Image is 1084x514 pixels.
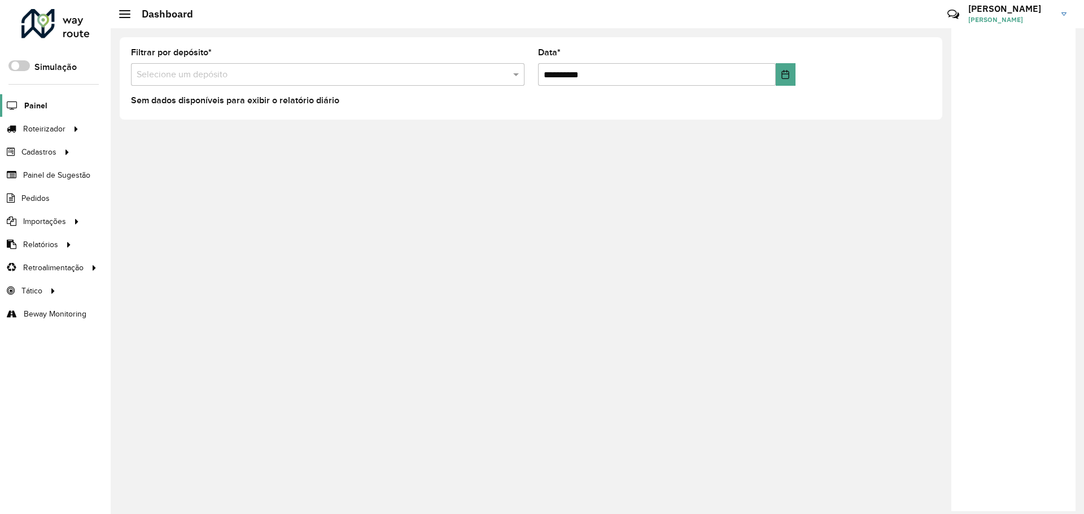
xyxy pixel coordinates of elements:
span: Cadastros [21,146,56,158]
span: Pedidos [21,192,50,204]
span: Tático [21,285,42,297]
span: [PERSON_NAME] [968,15,1053,25]
a: Contato Rápido [941,2,965,27]
span: Beway Monitoring [24,308,86,320]
span: Roteirizador [23,123,65,135]
h3: [PERSON_NAME] [968,3,1053,14]
label: Sem dados disponíveis para exibir o relatório diário [131,94,339,107]
span: Painel [24,100,47,112]
span: Retroalimentação [23,262,84,274]
span: Relatórios [23,239,58,251]
span: Painel de Sugestão [23,169,90,181]
span: Importações [23,216,66,227]
label: Filtrar por depósito [131,46,212,59]
label: Simulação [34,60,77,74]
label: Data [538,46,561,59]
h2: Dashboard [130,8,193,20]
button: Choose Date [776,63,795,86]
